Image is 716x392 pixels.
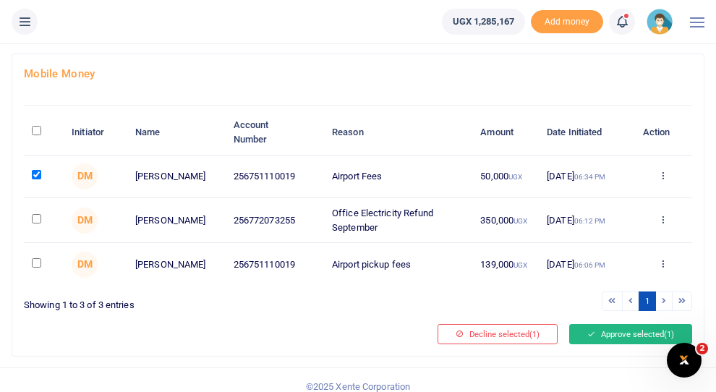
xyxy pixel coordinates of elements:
td: Airport Fees [324,155,472,198]
small: 06:34 PM [574,173,606,181]
td: 256772073255 [226,198,324,243]
small: UGX [508,173,522,181]
iframe: Intercom live chat [667,343,702,378]
td: 50,000 [472,155,539,198]
td: Office Electricity Refund September [324,198,472,243]
td: 139,000 [472,243,539,285]
small: UGX [513,261,527,269]
span: Dorothy Mwine [72,208,98,234]
th: Reason: activate to sort column ascending [324,110,472,155]
img: profile-user [647,9,673,35]
td: Airport pickup fees [324,243,472,285]
td: 256751110019 [226,155,324,198]
span: (1) [529,329,540,339]
a: Add money [531,15,603,26]
div: Showing 1 to 3 of 3 entries [24,290,352,312]
td: [PERSON_NAME] [127,198,226,243]
small: UGX [513,217,527,225]
h4: Mobile Money [24,66,692,82]
td: 256751110019 [226,243,324,285]
td: [DATE] [539,198,634,243]
span: Dorothy Mwine [72,252,98,278]
span: Add money [531,10,603,34]
td: [PERSON_NAME] [127,155,226,198]
a: 1 [639,291,656,311]
li: Toup your wallet [531,10,603,34]
td: 350,000 [472,198,539,243]
td: [DATE] [539,243,634,285]
td: [PERSON_NAME] [127,243,226,285]
td: [DATE] [539,155,634,198]
th: Amount: activate to sort column ascending [472,110,539,155]
th: Date Initiated: activate to sort column ascending [539,110,634,155]
th: Name: activate to sort column ascending [127,110,226,155]
th: Initiator: activate to sort column ascending [64,110,127,155]
th: Action: activate to sort column ascending [634,110,692,155]
a: profile-user [647,9,678,35]
th: : activate to sort column descending [24,110,64,155]
span: UGX 1,285,167 [453,14,514,29]
small: 06:12 PM [574,217,606,225]
span: (1) [664,329,674,339]
button: Decline selected(1) [438,324,558,344]
span: 2 [696,343,708,354]
li: Wallet ballance [436,9,531,35]
small: 06:06 PM [574,261,606,269]
th: Account Number: activate to sort column ascending [226,110,324,155]
span: Dorothy Mwine [72,163,98,189]
button: Approve selected(1) [569,324,692,344]
a: UGX 1,285,167 [442,9,525,35]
